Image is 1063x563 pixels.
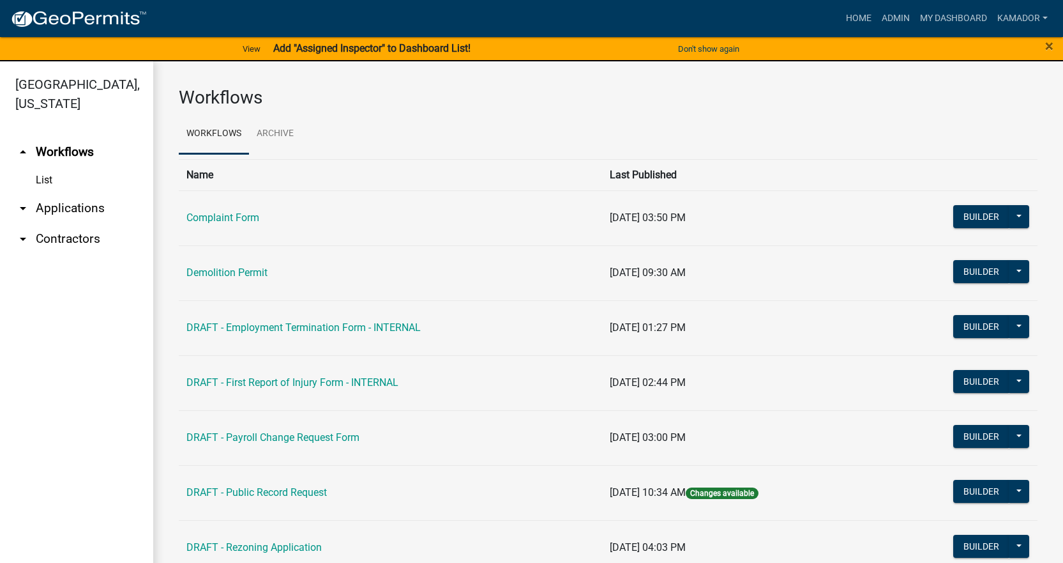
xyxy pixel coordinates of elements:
button: Builder [953,370,1009,393]
i: arrow_drop_down [15,231,31,247]
a: Archive [249,114,301,155]
span: [DATE] 02:44 PM [610,376,686,389]
a: DRAFT - Public Record Request [186,486,327,498]
span: [DATE] 04:03 PM [610,541,686,553]
i: arrow_drop_down [15,201,31,216]
span: [DATE] 10:34 AM [610,486,686,498]
button: Don't show again [673,38,744,59]
a: View [237,38,266,59]
span: [DATE] 01:27 PM [610,321,686,334]
span: [DATE] 03:00 PM [610,431,686,443]
h3: Workflows [179,87,1037,109]
span: [DATE] 03:50 PM [610,212,686,224]
button: Builder [953,425,1009,448]
a: DRAFT - Employment Termination Form - INTERNAL [186,321,421,334]
th: Last Published [602,159,880,190]
a: Workflows [179,114,249,155]
strong: Add "Assigned Inspector" to Dashboard List! [273,42,471,54]
button: Builder [953,315,1009,338]
a: Kamador [992,6,1053,31]
a: Demolition Permit [186,266,268,279]
button: Builder [953,205,1009,228]
button: Builder [953,480,1009,503]
th: Name [179,159,602,190]
a: DRAFT - Rezoning Application [186,541,322,553]
span: Changes available [686,488,758,499]
a: Complaint Form [186,212,259,224]
a: My Dashboard [915,6,992,31]
button: Close [1045,38,1053,54]
span: [DATE] 09:30 AM [610,266,686,279]
a: Admin [877,6,915,31]
a: DRAFT - First Report of Injury Form - INTERNAL [186,376,398,389]
a: DRAFT - Payroll Change Request Form [186,431,359,443]
button: Builder [953,535,1009,558]
button: Builder [953,260,1009,283]
a: Home [841,6,877,31]
span: × [1045,37,1053,55]
i: arrow_drop_up [15,144,31,160]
